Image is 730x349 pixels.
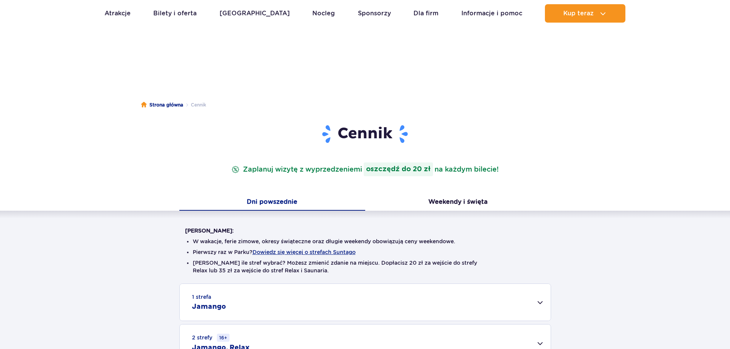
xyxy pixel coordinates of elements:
span: Kup teraz [563,10,594,17]
h1: Cennik [185,124,545,144]
li: Pierwszy raz w Parku? [193,248,538,256]
a: Dla firm [413,4,438,23]
button: Weekendy i święta [365,195,551,211]
strong: oszczędź do 20 zł [364,162,433,176]
li: [PERSON_NAME] ile stref wybrać? Możesz zmienić zdanie na miejscu. Dopłacisz 20 zł za wejście do s... [193,259,538,274]
li: W wakacje, ferie zimowe, okresy świąteczne oraz długie weekendy obowiązują ceny weekendowe. [193,238,538,245]
a: Atrakcje [105,4,131,23]
strong: [PERSON_NAME]: [185,228,234,234]
h2: Jamango [192,302,226,311]
a: Bilety i oferta [153,4,197,23]
small: 2 strefy [192,334,230,342]
button: Kup teraz [545,4,625,23]
a: Nocleg [312,4,335,23]
small: 1 strefa [192,293,211,301]
a: Informacje i pomoc [461,4,522,23]
a: Strona główna [141,101,183,109]
a: [GEOGRAPHIC_DATA] [220,4,290,23]
li: Cennik [183,101,206,109]
a: Sponsorzy [358,4,391,23]
button: Dni powszednie [179,195,365,211]
small: 16+ [217,334,230,342]
button: Dowiedz się więcej o strefach Suntago [253,249,356,255]
p: Zaplanuj wizytę z wyprzedzeniem na każdym bilecie! [230,162,500,176]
